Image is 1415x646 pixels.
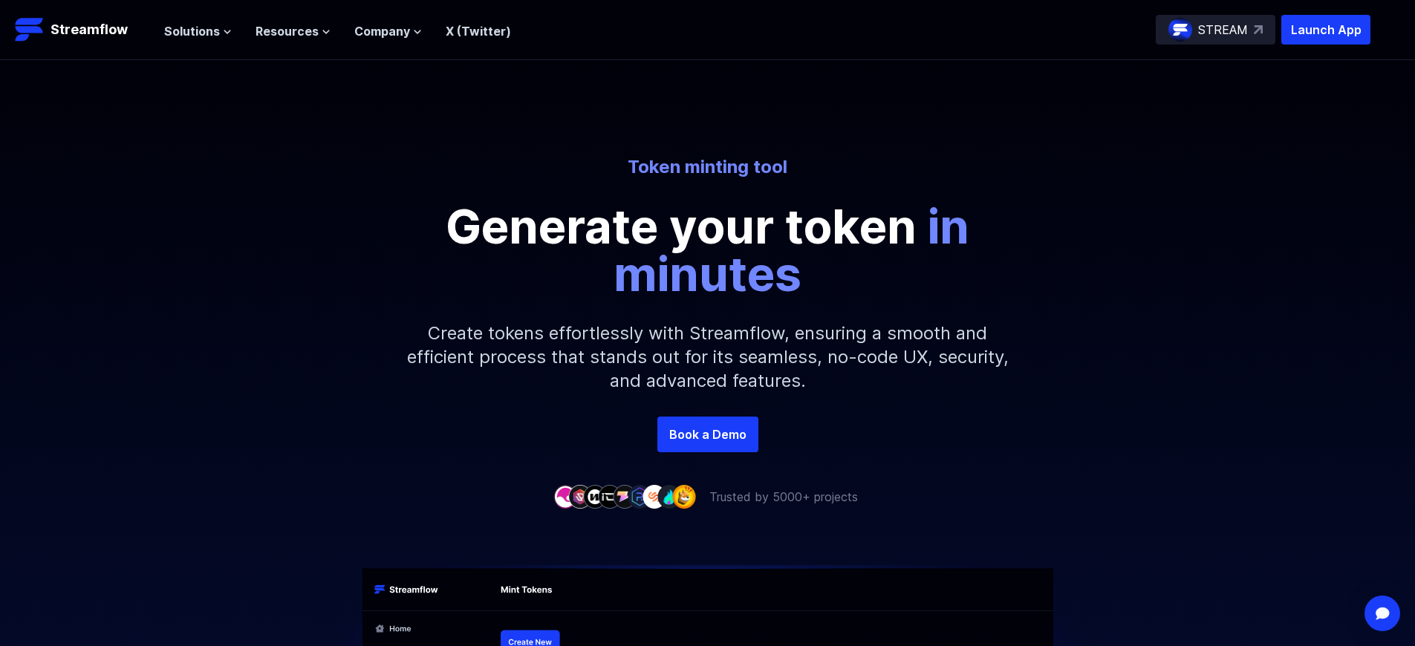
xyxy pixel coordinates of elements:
[296,155,1119,179] p: Token minting tool
[553,485,577,508] img: company-1
[1281,15,1370,45] button: Launch App
[598,485,622,508] img: company-4
[628,485,651,508] img: company-6
[164,22,220,40] span: Solutions
[643,485,666,508] img: company-7
[1156,15,1275,45] a: STREAM
[256,22,319,40] span: Resources
[51,19,128,40] p: Streamflow
[1254,25,1263,34] img: top-right-arrow.svg
[1198,21,1248,39] p: STREAM
[1364,596,1400,631] div: Open Intercom Messenger
[388,298,1027,417] p: Create tokens effortlessly with Streamflow, ensuring a smooth and efficient process that stands o...
[354,22,410,40] span: Company
[709,488,858,506] p: Trusted by 5000+ projects
[256,22,331,40] button: Resources
[657,417,758,452] a: Book a Demo
[568,485,592,508] img: company-2
[446,24,511,39] a: X (Twitter)
[613,485,637,508] img: company-5
[657,485,681,508] img: company-8
[15,15,45,45] img: Streamflow Logo
[164,22,232,40] button: Solutions
[1168,18,1192,42] img: streamflow-logo-circle.png
[583,485,607,508] img: company-3
[15,15,149,45] a: Streamflow
[354,22,422,40] button: Company
[672,485,696,508] img: company-9
[614,198,969,302] span: in minutes
[374,203,1042,298] p: Generate your token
